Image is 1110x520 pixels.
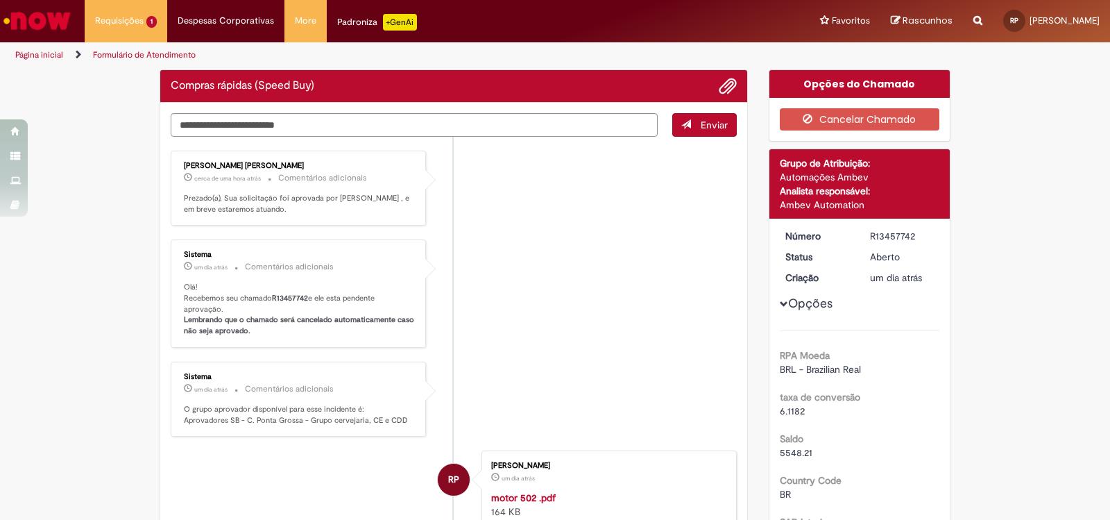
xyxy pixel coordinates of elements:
b: Saldo [780,433,803,445]
span: [PERSON_NAME] [1030,15,1100,26]
small: Comentários adicionais [278,172,367,184]
span: More [295,14,316,28]
div: Rodrigo Pissaia [438,464,470,496]
a: Formulário de Atendimento [93,49,196,60]
ul: Trilhas de página [10,42,730,68]
span: um dia atrás [502,474,535,483]
div: Ambev Automation [780,198,940,212]
time: 28/08/2025 13:04:26 [502,474,535,483]
span: Requisições [95,14,144,28]
h2: Compras rápidas (Speed Buy) Histórico de tíquete [171,80,314,92]
div: Analista responsável: [780,184,940,198]
b: R13457742 [272,293,308,303]
p: O grupo aprovador disponível para esse incidente é: Aprovadores SB - C. Ponta Grossa - Grupo cerv... [184,404,415,426]
button: Adicionar anexos [719,77,737,95]
a: Página inicial [15,49,63,60]
div: [PERSON_NAME] [PERSON_NAME] [184,162,415,170]
div: Grupo de Atribuição: [780,156,940,170]
time: 29/08/2025 14:15:12 [194,174,261,183]
small: Comentários adicionais [245,261,334,273]
b: Lembrando que o chamado será cancelado automaticamente caso não seja aprovado. [184,314,416,336]
span: um dia atrás [194,263,228,271]
small: Comentários adicionais [245,383,334,395]
span: 1 [146,16,157,28]
dt: Número [775,229,860,243]
span: cerca de uma hora atrás [194,174,261,183]
button: Cancelar Chamado [780,108,940,131]
div: Opções do Chamado [769,70,950,98]
div: R13457742 [870,229,934,243]
span: Favoritos [832,14,870,28]
div: Automações Ambev [780,170,940,184]
span: RP [1010,16,1018,25]
button: Enviar [672,113,737,137]
textarea: Digite sua mensagem aqui... [171,113,658,137]
div: [PERSON_NAME] [491,462,722,470]
div: Sistema [184,251,415,259]
span: um dia atrás [870,271,922,284]
dt: Criação [775,271,860,285]
span: Despesas Corporativas [178,14,274,28]
b: RPA Moeda [780,349,830,362]
div: Sistema [184,373,415,381]
p: +GenAi [383,14,417,31]
p: Prezado(a), Sua solicitação foi aprovada por [PERSON_NAME] , e em breve estaremos atuando. [184,193,415,215]
a: Rascunhos [891,15,953,28]
b: taxa de conversão [780,391,860,403]
dt: Status [775,250,860,264]
time: 28/08/2025 13:05:12 [194,385,228,394]
div: Aberto [870,250,934,264]
time: 28/08/2025 13:05:03 [870,271,922,284]
div: Padroniza [337,14,417,31]
span: BR [780,488,791,501]
div: 28/08/2025 13:05:03 [870,271,934,285]
span: Rascunhos [903,14,953,27]
span: 6.1182 [780,405,805,417]
span: Enviar [701,119,728,131]
span: 5548.21 [780,446,812,459]
b: Country Code [780,474,842,487]
time: 28/08/2025 13:05:15 [194,263,228,271]
a: motor 502 .pdf [491,492,556,504]
span: BRL - Brazilian Real [780,363,861,376]
div: 164 KB [491,491,722,519]
img: ServiceNow [1,7,73,35]
span: um dia atrás [194,385,228,394]
span: RP [448,463,459,496]
p: Olá! Recebemos seu chamado e ele esta pendente aprovação. [184,282,415,337]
